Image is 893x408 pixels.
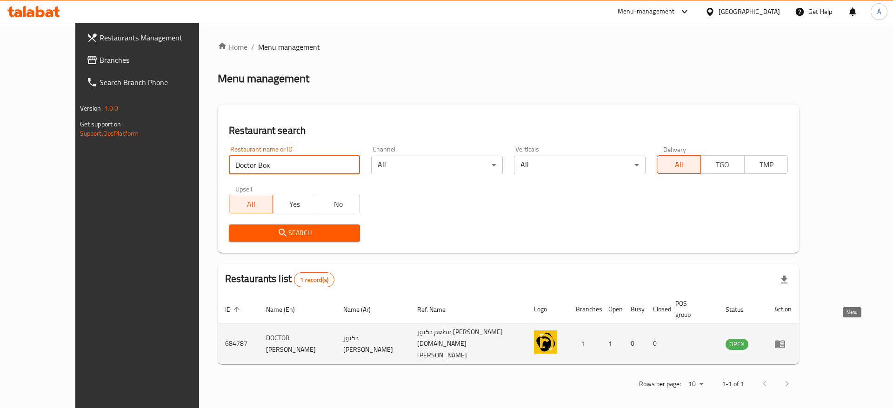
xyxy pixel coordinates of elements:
th: Logo [526,295,568,323]
span: Menu management [258,41,320,53]
td: دكتور [PERSON_NAME] [336,323,410,364]
button: All [229,195,273,213]
span: TMP [748,158,785,171]
a: Branches [79,49,225,71]
p: 1-1 of 1 [722,378,744,390]
div: Rows per page: [685,377,707,391]
td: 1 [568,323,601,364]
span: POS group [675,298,707,320]
span: All [661,158,697,171]
p: Rows per page: [639,378,681,390]
a: Home [218,41,247,53]
div: Menu-management [618,6,675,17]
span: No [320,197,356,211]
th: Open [601,295,623,323]
a: Support.OpsPlatform [80,127,139,139]
span: Yes [277,197,313,211]
div: Total records count [294,272,334,287]
div: Export file [773,269,795,291]
nav: breadcrumb [218,41,800,53]
span: Search [236,227,353,239]
span: Ref. Name [417,304,458,315]
h2: Restaurant search [229,124,788,138]
img: DOCTOR BOX [534,330,557,354]
span: A [877,7,881,17]
table: enhanced table [218,295,800,364]
span: Name (Ar) [343,304,383,315]
span: Search Branch Phone [100,77,217,88]
span: All [233,197,269,211]
td: 0 [623,323,646,364]
button: Search [229,224,360,242]
th: Closed [646,295,668,323]
td: 684787 [218,323,259,364]
span: Name (En) [266,304,307,315]
h2: Menu management [218,71,309,86]
span: Restaurants Management [100,32,217,43]
span: 1 record(s) [294,276,334,284]
th: Branches [568,295,601,323]
span: Status [726,304,756,315]
label: Upsell [235,185,253,192]
span: TGO [705,158,741,171]
button: Yes [273,195,317,213]
button: All [657,155,701,174]
span: OPEN [726,339,748,349]
div: [GEOGRAPHIC_DATA] [719,7,780,17]
td: DOCTOR [PERSON_NAME] [259,323,336,364]
span: Branches [100,54,217,66]
button: TMP [744,155,788,174]
td: مطعم دكتور [PERSON_NAME] [DOMAIN_NAME][PERSON_NAME] [410,323,526,364]
span: Version: [80,102,103,114]
input: Search for restaurant name or ID.. [229,156,360,174]
label: Delivery [663,146,686,152]
td: 1 [601,323,623,364]
h2: Restaurants list [225,272,334,287]
a: Restaurants Management [79,26,225,49]
li: / [251,41,254,53]
span: 1.0.0 [104,102,119,114]
th: Busy [623,295,646,323]
th: Action [767,295,799,323]
div: All [371,156,503,174]
span: ID [225,304,243,315]
a: Search Branch Phone [79,71,225,93]
button: TGO [700,155,745,174]
button: No [316,195,360,213]
td: 0 [646,323,668,364]
div: All [514,156,646,174]
span: Get support on: [80,118,123,130]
